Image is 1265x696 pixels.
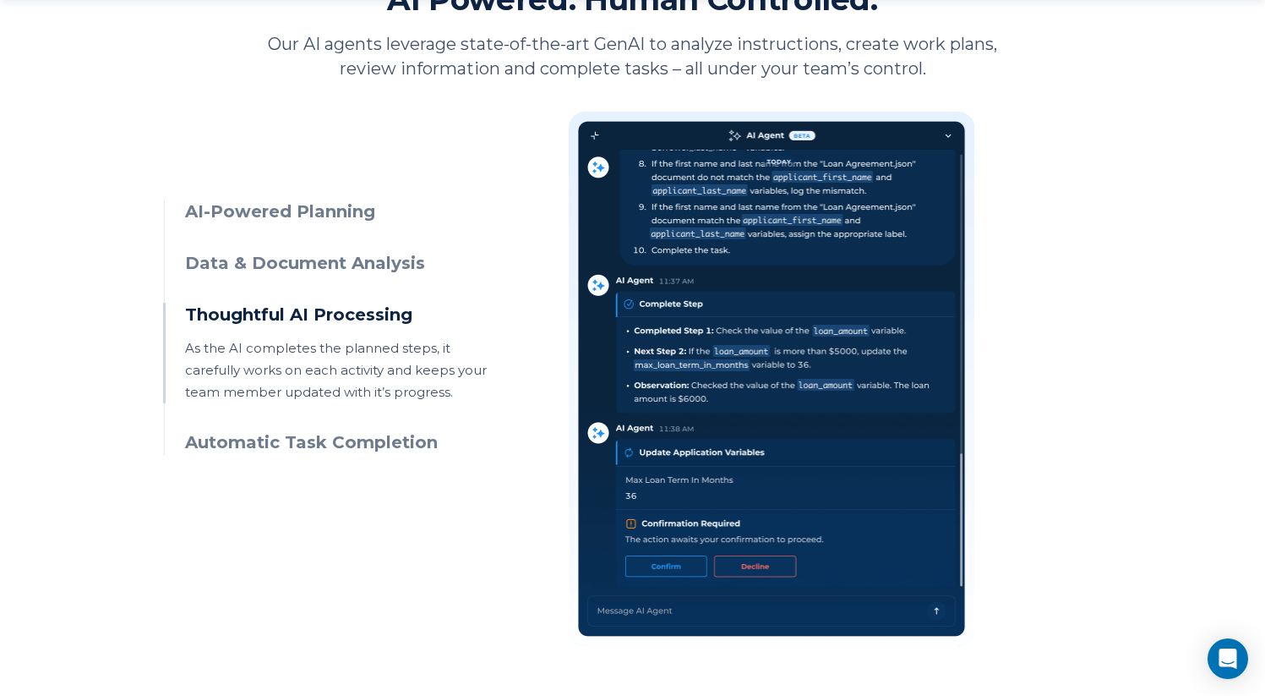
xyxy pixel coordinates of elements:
p: Our AI agents leverage state-of-the-art GenAI to analyze instructions, create work plans, review ... [265,32,1001,81]
h3: Data & Document Analysis [185,251,492,276]
img: Thoughtful AI Processing [568,112,975,646]
h3: Automatic Task Completion [185,430,492,455]
h3: Thoughtful AI Processing [185,303,492,327]
div: Open Intercom Messenger [1208,638,1248,679]
h3: AI-Powered Planning [185,200,492,224]
p: As the AI completes the planned steps, it carefully works on each activity and keeps your team me... [185,337,492,403]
